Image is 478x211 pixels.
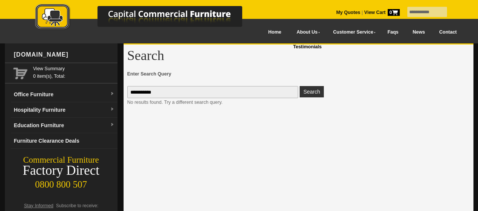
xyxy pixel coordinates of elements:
a: My Quotes [336,10,360,15]
div: [DOMAIN_NAME] [11,43,118,66]
p: No results found. Try a different search query. [127,99,470,106]
span: 0 [388,9,400,16]
a: Hospitality Furnituredropdown [11,102,118,118]
span: 0 item(s), Total: [33,65,114,79]
button: Enter Search Query [300,86,324,97]
a: Contact [432,24,464,41]
div: Commercial Furniture [5,155,118,165]
span: Subscribe to receive: [56,203,98,208]
span: Enter Search Query [127,70,470,78]
h1: Search [127,48,470,63]
div: Factory Direct [5,165,118,176]
img: dropdown [110,92,114,96]
a: Customer Service [325,24,380,41]
span: Stay Informed [24,203,54,208]
a: Education Furnituredropdown [11,118,118,133]
img: dropdown [110,107,114,112]
a: Furniture Clearance Deals [11,133,118,149]
a: Testimonials [288,41,326,53]
a: News [405,24,432,41]
strong: View Cart [364,10,400,15]
a: View Cart0 [363,10,399,15]
a: About Us [288,24,325,41]
a: Office Furnituredropdown [11,87,118,102]
div: 0800 800 507 [5,176,118,190]
img: dropdown [110,123,114,127]
a: View Summary [33,65,114,72]
input: Enter Search Query [127,86,299,98]
a: Faqs [381,24,406,41]
img: Capital Commercial Furniture Logo [14,4,279,31]
a: Capital Commercial Furniture Logo [14,4,279,34]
